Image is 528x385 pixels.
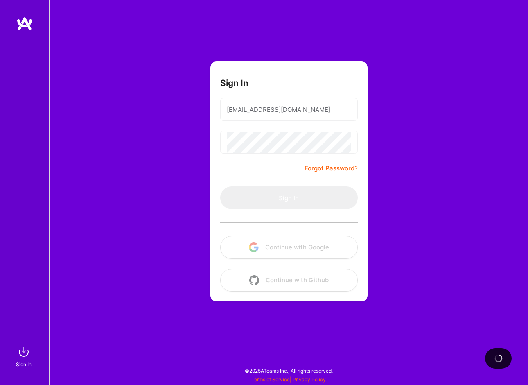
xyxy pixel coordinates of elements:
[249,275,259,285] img: icon
[227,99,351,120] input: Email...
[249,242,259,252] img: icon
[16,16,33,31] img: logo
[220,186,358,209] button: Sign In
[16,344,32,360] img: sign in
[251,376,290,383] a: Terms of Service
[17,344,32,369] a: sign inSign In
[251,376,326,383] span: |
[494,354,503,362] img: loading
[220,78,248,88] h3: Sign In
[220,269,358,292] button: Continue with Github
[49,360,528,381] div: © 2025 ATeams Inc., All rights reserved.
[16,360,32,369] div: Sign In
[293,376,326,383] a: Privacy Policy
[220,236,358,259] button: Continue with Google
[305,163,358,173] a: Forgot Password?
